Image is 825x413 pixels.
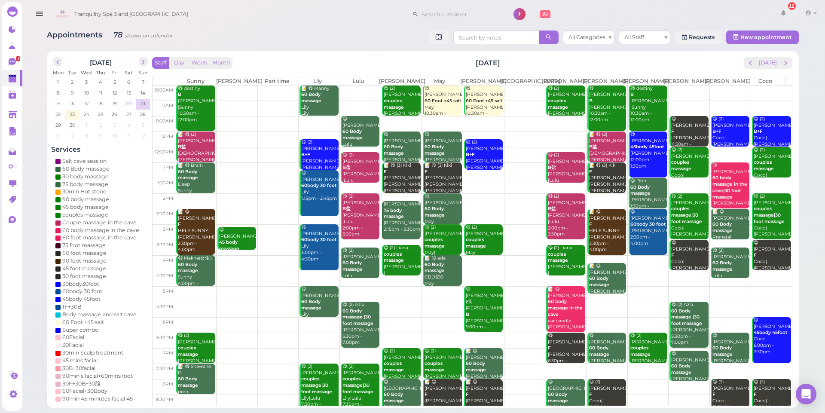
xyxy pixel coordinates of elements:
b: 60 Body massage [178,262,198,274]
div: 😋 [PERSON_NAME] [PERSON_NAME]|May 12:00pm - 1:00pm [424,132,461,176]
span: 11:30am [156,118,173,124]
span: 22 [55,110,61,118]
b: 60 Body massage [712,221,733,233]
b: 45 body massage [219,239,239,251]
b: 60body 30 foot [630,221,666,227]
div: 😋 [PERSON_NAME] [PERSON_NAME] 3:05pm - 3:50pm [219,227,256,271]
div: 60Facial [62,333,84,341]
div: 😋 (2) [PERSON_NAME] Coco|[PERSON_NAME] 11:30am - 12:30pm [753,116,791,160]
div: 30body30foot [62,280,99,288]
div: 😋 [PERSON_NAME] [PERSON_NAME] 12:00pm - 1:30pm [630,132,667,169]
div: 45 body massage [62,203,109,211]
span: Fri [111,70,118,76]
th: Part time [257,77,297,85]
div: 😋 (2) Azia [PERSON_NAME]|Lulu 5:30pm - 7:00pm [342,302,379,346]
input: Search customer [419,7,502,21]
button: [DATE] [756,57,779,69]
span: 3 [84,78,89,86]
div: 30min Scalp treatment [62,349,123,357]
b: F [754,392,757,397]
div: 📝 😋 Brain Deep Sunny 1:00pm - 2:00pm [177,162,215,207]
span: 6:30pm [156,335,173,340]
div: 😋 [PERSON_NAME] May 2:00pm - 3:00pm [424,193,461,238]
span: 2 [98,121,103,129]
div: 😋 [PERSON_NAME] [PERSON_NAME] 7:05pm - 8:05pm [671,351,708,395]
b: 60 body massage in the cave [548,299,583,317]
span: Mon [53,70,64,76]
b: 60 body massage in the cave|30 foot massage [712,175,747,199]
button: prev [53,57,62,66]
span: 4 [126,121,131,129]
div: 😋 (2) [PERSON_NAME] [PERSON_NAME]|[PERSON_NAME] 12:15pm - 1:15pm [465,139,503,177]
div: couples massage [62,211,108,219]
button: Staff [152,57,169,69]
span: 8pm [162,381,173,387]
span: 8 [56,89,61,97]
b: couples massage [425,361,445,373]
div: 😋 (2) [PERSON_NAME] [PERSON_NAME] |Lulu 2:00pm - 3:30pm [547,193,585,238]
span: 25 [97,110,104,118]
div: 😋 [PERSON_NAME] Coco|[PERSON_NAME] 3:30pm - 4:30pm [671,240,708,284]
div: 📝 😋 [PERSON_NAME] Prenatal [PERSON_NAME] 2:30pm - 3:30pm [712,209,749,260]
div: 📝 😋 (3) Kiki [PERSON_NAME] [PERSON_NAME]|[PERSON_NAME]|May 1:00pm - 2:00pm [383,162,421,207]
b: F [178,221,181,227]
b: F [425,392,428,397]
b: couples massage [630,345,651,357]
div: 😋 Don [PERSON_NAME] 1:30pm - 2:30pm [630,178,667,216]
div: 😋 [PERSON_NAME] [PERSON_NAME]|[PERSON_NAME] 6:30pm - 7:30pm [589,333,626,383]
div: 📝 😋 [PERSON_NAME] HELE SUNNY [PERSON_NAME]|Sunny 2:30pm - 4:00pm [177,209,215,253]
span: 20 [125,100,132,107]
b: B盐 [589,144,597,150]
div: 😋 (2) Liana [PERSON_NAME] |[PERSON_NAME] 3:40pm - 4:40pm [383,245,421,296]
span: 3 [113,121,117,129]
b: couples massage [754,159,774,171]
div: 60 body massage in the cave [62,226,139,234]
div: 📝 😋 [PERSON_NAME] [PERSON_NAME] [PERSON_NAME] 4:15pm - 5:15pm [589,263,626,307]
div: 75 body massage [62,180,108,188]
span: 12:30pm [155,149,173,155]
button: Month [210,57,232,69]
span: 14 [140,89,146,97]
th: [PERSON_NAME] [379,77,419,85]
b: 60 Body massage [178,376,198,388]
span: 30 [69,121,76,129]
div: 😋 (2) [PERSON_NAME] [PERSON_NAME] |[PERSON_NAME] 10:30am - 11:30am [547,86,585,142]
div: 📝 😋 [PERSON_NAME] [PERSON_NAME] [PERSON_NAME] 7:00pm - 8:00pm [465,348,503,399]
b: 60 Foot +45 salt [466,98,502,104]
div: 😋 [PERSON_NAME] [PERSON_NAME] 10:30am - 11:30am [465,86,503,123]
span: 4pm [162,257,173,263]
span: 11 [98,89,103,97]
span: 6 [126,78,131,86]
div: 📝 😋 ada CBD$90 May 4:00pm - 5:00pm [424,255,461,300]
span: 7 [70,132,74,140]
button: prev [744,57,757,69]
div: 30B+30facial [62,364,95,372]
b: 60 Body massage [384,144,404,156]
span: Wed [81,70,92,76]
b: F [589,221,592,227]
b: B+F [712,128,721,134]
div: 😋 [PERSON_NAME] Coco|[PERSON_NAME] 3:30pm - 4:30pm [753,240,791,284]
div: 30 body massage [62,173,109,180]
div: 😋 [PERSON_NAME] Lily 5:00pm - 6:00pm [301,286,338,330]
div: 60 foot massage [62,249,107,257]
span: 12 [140,132,146,140]
b: 60body 30 foot [301,183,336,188]
div: 📝 😋 [PERSON_NAME] ear candle [PERSON_NAME] 5:00pm - 6:30pm [547,286,585,343]
b: 60 Body massage [342,128,363,141]
b: 60body 30 foot [301,237,336,242]
div: 📝 😋 [PERSON_NAME] HELE SUNNY [PERSON_NAME]|Sunny 2:30pm - 4:00pm [589,209,626,253]
span: 8 [84,132,89,140]
b: 60 Body massage [671,363,691,375]
span: 15 [55,100,61,107]
div: 60 Body massage [62,165,110,173]
div: 😋 Makha(女生） Sunny 4:00pm - 5:00pm [177,255,215,293]
span: 13 [126,89,132,97]
div: 75 foot massage [62,242,106,249]
span: 1 [85,121,88,129]
span: Appointments [47,30,104,39]
span: 6pm [163,319,173,325]
button: next [779,57,792,69]
span: 17 [83,100,89,107]
b: 60 Body massage [712,345,733,357]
